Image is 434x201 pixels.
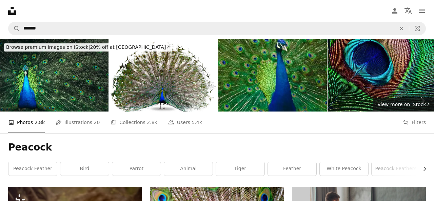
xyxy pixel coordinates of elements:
h1: Peacock [8,141,426,154]
span: 20% off at [GEOGRAPHIC_DATA] ↗ [6,44,170,50]
a: peacock feathers [372,162,420,176]
a: tiger [216,162,264,176]
span: Browse premium images on iStock | [6,44,90,50]
form: Find visuals sitewide [8,22,426,35]
button: Clear [394,22,409,35]
a: Next [410,68,434,133]
a: View more on iStock↗ [373,98,434,112]
span: 2.8k [147,119,157,126]
span: 5.4k [192,119,202,126]
span: View more on iStock ↗ [377,102,430,107]
a: Home — Unsplash [8,7,16,15]
a: Collections 2.8k [111,112,157,133]
a: Log in / Sign up [388,4,401,18]
a: peacock feather [8,162,57,176]
a: Illustrations 20 [56,112,100,133]
a: white peacock [320,162,368,176]
button: Search Unsplash [8,22,20,35]
button: Visual search [409,22,426,35]
button: Filters [403,112,426,133]
a: Users 5.4k [168,112,202,133]
button: Menu [415,4,429,18]
a: bird [60,162,109,176]
a: parrot [112,162,161,176]
img: The Indian peafowl or blue peafowl dance display isolated on white background [109,39,218,112]
span: 20 [94,119,100,126]
a: animal [164,162,213,176]
button: Language [401,4,415,18]
button: scroll list to the right [418,162,426,176]
a: feather [268,162,316,176]
img: Close-Up of a Peacock Framed by Its Radiant Tail [218,39,327,112]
